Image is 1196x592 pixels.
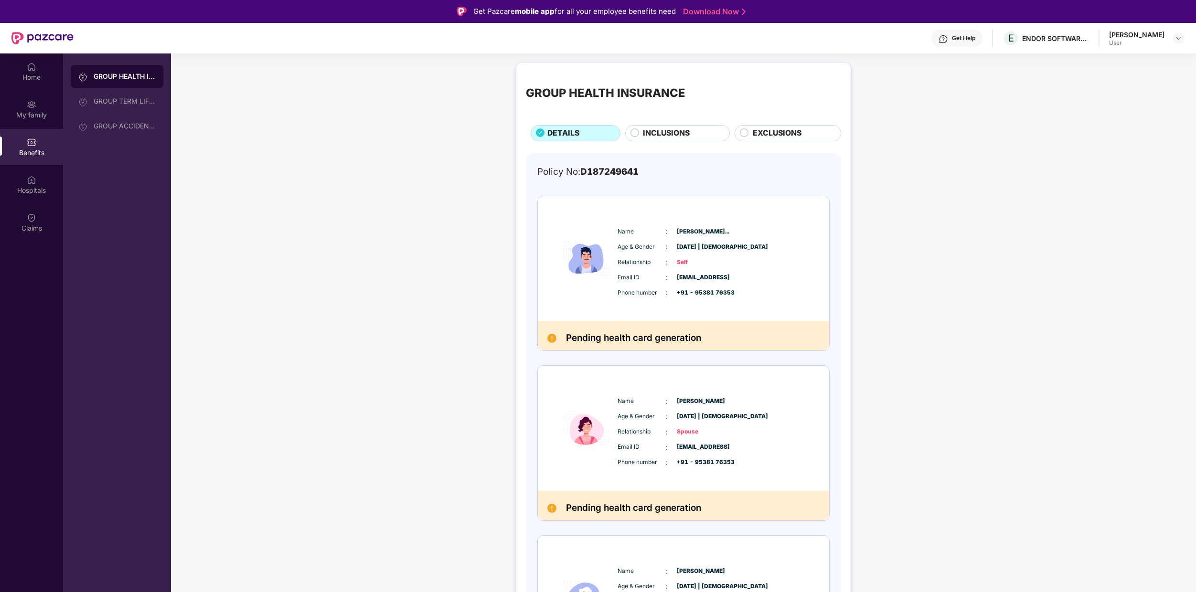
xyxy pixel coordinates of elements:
img: Pending [547,504,556,513]
span: : [665,272,667,283]
span: : [665,581,667,592]
span: D187249641 [580,166,639,177]
img: svg+xml;base64,PHN2ZyB3aWR0aD0iMjAiIGhlaWdodD0iMjAiIHZpZXdCb3g9IjAgMCAyMCAyMCIgZmlsbD0ibm9uZSIgeG... [78,72,88,82]
span: : [665,427,667,437]
span: Self [677,258,725,267]
span: Name [618,227,665,236]
span: Email ID [618,273,665,282]
span: [DATE] | [DEMOGRAPHIC_DATA] [677,243,725,252]
img: svg+xml;base64,PHN2ZyB3aWR0aD0iMjAiIGhlaWdodD0iMjAiIHZpZXdCb3g9IjAgMCAyMCAyMCIgZmlsbD0ibm9uZSIgeG... [78,122,88,131]
div: GROUP HEALTH INSURANCE [526,84,685,102]
span: Name [618,567,665,576]
span: [PERSON_NAME] [677,567,725,576]
div: Policy No: [537,165,639,179]
span: E [1008,32,1014,44]
span: : [665,396,667,407]
span: Phone number [618,458,665,467]
span: : [665,442,667,453]
span: : [665,457,667,468]
span: [DATE] | [DEMOGRAPHIC_DATA] [677,412,725,421]
span: : [665,287,667,298]
span: Email ID [618,443,665,452]
span: Relationship [618,427,665,436]
span: Age & Gender [618,582,665,591]
a: Download Now [683,7,743,17]
span: INCLUSIONS [643,127,690,139]
span: +91 - 95381 76353 [677,458,725,467]
img: icon [558,206,615,312]
span: [PERSON_NAME]... [677,227,725,236]
div: GROUP TERM LIFE INSURANCE [94,97,156,105]
div: Get Help [952,34,975,42]
img: Stroke [742,7,746,17]
span: : [665,566,667,577]
img: Pending [547,334,556,343]
span: Name [618,397,665,406]
img: New Pazcare Logo [11,32,74,44]
span: EXCLUSIONS [753,127,801,139]
h2: Pending health card generation [566,330,701,346]
span: : [665,257,667,267]
div: GROUP HEALTH INSURANCE [94,72,156,81]
span: Phone number [618,288,665,297]
div: User [1109,39,1164,47]
span: Age & Gender [618,412,665,421]
span: : [665,242,667,252]
span: [DATE] | [DEMOGRAPHIC_DATA] [677,582,725,591]
img: Logo [457,7,467,16]
span: : [665,412,667,422]
img: svg+xml;base64,PHN2ZyBpZD0iSGVscC0zMngzMiIgeG1sbnM9Imh0dHA6Ly93d3cudzMub3JnLzIwMDAvc3ZnIiB3aWR0aD... [939,34,948,44]
span: DETAILS [547,127,579,139]
div: GROUP ACCIDENTAL INSURANCE [94,122,156,130]
span: +91 - 95381 76353 [677,288,725,297]
h2: Pending health card generation [566,500,701,516]
img: svg+xml;base64,PHN2ZyB3aWR0aD0iMjAiIGhlaWdodD0iMjAiIHZpZXdCb3g9IjAgMCAyMCAyMCIgZmlsbD0ibm9uZSIgeG... [78,97,88,106]
div: ENDOR SOFTWARE PRIVATE LIMITED [1022,34,1089,43]
img: svg+xml;base64,PHN2ZyB3aWR0aD0iMjAiIGhlaWdodD0iMjAiIHZpZXdCb3g9IjAgMCAyMCAyMCIgZmlsbD0ibm9uZSIgeG... [27,100,36,109]
span: : [665,226,667,237]
img: svg+xml;base64,PHN2ZyBpZD0iQ2xhaW0iIHhtbG5zPSJodHRwOi8vd3d3LnczLm9yZy8yMDAwL3N2ZyIgd2lkdGg9IjIwIi... [27,213,36,222]
span: [EMAIL_ADDRESS] [677,273,725,282]
img: svg+xml;base64,PHN2ZyBpZD0iSG9zcGl0YWxzIiB4bWxucz0iaHR0cDovL3d3dy53My5vcmcvMjAwMC9zdmciIHdpZHRoPS... [27,175,36,185]
img: svg+xml;base64,PHN2ZyBpZD0iSG9tZSIgeG1sbnM9Imh0dHA6Ly93d3cudzMub3JnLzIwMDAvc3ZnIiB3aWR0aD0iMjAiIG... [27,62,36,72]
img: svg+xml;base64,PHN2ZyBpZD0iQmVuZWZpdHMiIHhtbG5zPSJodHRwOi8vd3d3LnczLm9yZy8yMDAwL3N2ZyIgd2lkdGg9Ij... [27,137,36,147]
span: Relationship [618,258,665,267]
span: [EMAIL_ADDRESS] [677,443,725,452]
span: Spouse [677,427,725,436]
span: [PERSON_NAME] [677,397,725,406]
strong: mobile app [515,7,555,16]
img: icon [558,375,615,481]
span: Age & Gender [618,243,665,252]
div: [PERSON_NAME] [1109,30,1164,39]
img: svg+xml;base64,PHN2ZyBpZD0iRHJvcGRvd24tMzJ4MzIiIHhtbG5zPSJodHRwOi8vd3d3LnczLm9yZy8yMDAwL3N2ZyIgd2... [1175,34,1183,42]
div: Get Pazcare for all your employee benefits need [473,6,676,17]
